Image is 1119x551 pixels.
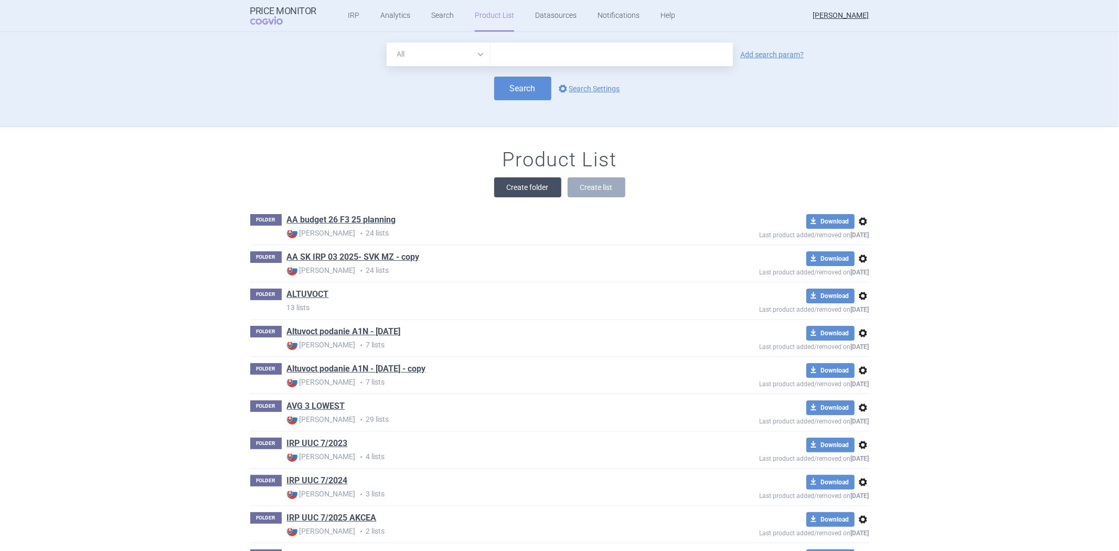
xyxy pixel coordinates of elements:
p: Last product added/removed on [684,303,869,313]
img: SK [287,340,297,350]
i: • [356,266,366,276]
p: FOLDER [250,400,282,412]
img: SK [287,228,297,238]
img: SK [287,265,297,275]
p: Last product added/removed on [684,229,869,239]
h1: IRP UUC 7/2025 AKCEA [287,512,377,526]
p: 29 lists [287,414,684,425]
strong: [PERSON_NAME] [287,377,356,387]
button: Download [806,400,855,415]
p: FOLDER [250,475,282,486]
h1: Altuvoct podanie A1N - Nov 2024 - copy [287,363,426,377]
strong: [DATE] [851,529,869,537]
h1: IRP UUC 7/2023 [287,438,348,451]
strong: [DATE] [851,380,869,388]
h1: Product List [503,148,617,172]
span: COGVIO [250,16,297,25]
p: 4 lists [287,451,684,462]
h1: AA SK IRP 03 2025- SVK MZ - copy [287,251,420,265]
a: AVG 3 LOWEST [287,400,345,412]
p: 7 lists [287,377,684,388]
i: • [356,526,366,537]
strong: [DATE] [851,231,869,239]
strong: [PERSON_NAME] [287,489,356,499]
button: Download [806,438,855,452]
button: Download [806,289,855,303]
button: Create list [568,177,625,197]
h1: AVG 3 LOWEST [287,400,345,414]
a: ALTUVOCT [287,289,329,300]
a: IRP UUC 7/2024 [287,475,348,486]
p: FOLDER [250,363,282,375]
i: • [356,452,366,462]
p: FOLDER [250,251,282,263]
strong: [PERSON_NAME] [287,451,356,462]
p: Last product added/removed on [684,452,869,462]
strong: [DATE] [851,492,869,500]
a: AA SK IRP 03 2025- SVK MZ - copy [287,251,420,263]
strong: [DATE] [851,269,869,276]
p: Last product added/removed on [684,415,869,425]
a: IRP UUC 7/2025 AKCEA [287,512,377,524]
strong: Price Monitor [250,6,317,16]
img: SK [287,414,297,425]
img: SK [287,451,297,462]
a: Altuvoct podanie A1N - [DATE] - copy [287,363,426,375]
strong: [PERSON_NAME] [287,526,356,536]
i: • [356,340,366,351]
button: Download [806,214,855,229]
strong: [DATE] [851,343,869,351]
i: • [356,489,366,500]
button: Download [806,326,855,341]
strong: [PERSON_NAME] [287,265,356,275]
p: Last product added/removed on [684,490,869,500]
p: Last product added/removed on [684,378,869,388]
strong: [DATE] [851,306,869,313]
p: FOLDER [250,326,282,337]
p: FOLDER [250,214,282,226]
img: SK [287,489,297,499]
p: 7 lists [287,340,684,351]
strong: [PERSON_NAME] [287,228,356,238]
p: 3 lists [287,489,684,500]
button: Download [806,512,855,527]
img: SK [287,377,297,387]
p: FOLDER [250,438,282,449]
a: Altuvoct podanie A1N - [DATE] [287,326,401,337]
p: 13 lists [287,302,684,313]
strong: [DATE] [851,455,869,462]
a: Search Settings [557,82,620,95]
p: 24 lists [287,228,684,239]
p: Last product added/removed on [684,527,869,537]
a: Add search param? [741,51,804,58]
a: AA budget 26 F3 25 planning [287,214,396,226]
strong: [DATE] [851,418,869,425]
p: FOLDER [250,289,282,300]
h1: ALTUVOCT [287,289,329,302]
h1: AA budget 26 F3 25 planning [287,214,396,228]
strong: [PERSON_NAME] [287,340,356,350]
button: Download [806,363,855,378]
p: Last product added/removed on [684,266,869,276]
h1: Altuvoct podanie A1N - Nov 2024 [287,326,401,340]
p: 24 lists [287,265,684,276]
img: SK [287,526,297,536]
strong: [PERSON_NAME] [287,414,356,425]
h1: IRP UUC 7/2024 [287,475,348,489]
p: 2 lists [287,526,684,537]
i: • [356,228,366,239]
p: FOLDER [250,512,282,524]
p: Last product added/removed on [684,341,869,351]
button: Download [806,475,855,490]
button: Search [494,77,551,100]
button: Download [806,251,855,266]
button: Create folder [494,177,561,197]
i: • [356,415,366,425]
a: IRP UUC 7/2023 [287,438,348,449]
a: Price MonitorCOGVIO [250,6,317,26]
i: • [356,377,366,388]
